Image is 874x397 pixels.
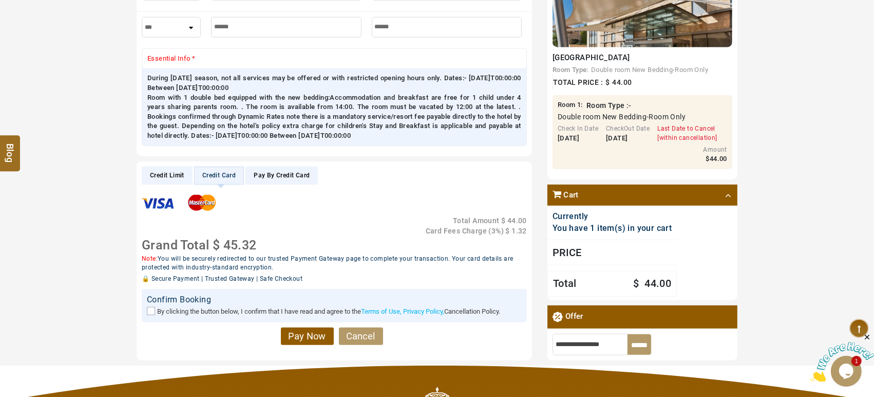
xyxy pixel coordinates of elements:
[403,308,444,315] a: Privacy Policy,
[4,143,17,152] span: Blog
[613,79,632,87] span: 44.00
[577,101,581,109] span: 1
[633,278,639,290] span: $
[706,155,710,163] span: $
[563,190,579,201] span: Cart
[453,216,500,225] span: Total Amount
[147,74,521,140] span: During [DATE] season, not all services may be offered or with restricted opening hours only. Date...
[213,238,220,252] span: $
[553,53,630,62] span: [GEOGRAPHIC_DATA]
[489,227,504,235] span: ( %)
[810,333,874,382] iframe: chat widget
[142,49,526,69] div: Essential Info *
[606,125,650,134] div: CheckOut Date
[491,227,496,235] span: 3
[644,278,671,290] span: 44.00
[676,146,727,154] div: Amount
[157,308,361,315] span: By clicking the button below, I confirm that I have read and agree to the
[547,240,677,266] div: Price
[553,66,588,74] b: Room Type:
[142,275,527,283] div: 🔒 Secure Payment | Trusted Gateway | Safe Checkout
[501,216,505,225] span: $
[223,238,257,252] span: 45.32
[657,134,717,142] div: [within cancellation]
[710,155,727,163] span: 44.00
[507,216,527,225] span: 44.00
[142,238,209,252] span: Grand Total
[591,66,711,74] a: Double room New Bedding-Room Only
[606,134,650,143] div: [DATE]
[347,331,375,341] span: Cancel
[553,277,577,292] span: Total
[565,311,583,323] span: Offer
[558,101,583,111] span: :
[586,102,632,110] b: Room Type :-
[558,101,576,109] span: Room
[142,255,514,271] span: You will be securely redirected to our trusted Payment Gateway page to complete your transaction....
[361,308,402,315] a: Terms of Use,
[147,294,522,306] div: Confirm Booking
[426,227,487,235] span: Card Fees Charge
[553,79,603,87] span: Total Price :
[339,328,383,345] a: Cancel
[444,308,500,315] span: Cancellation Policy.
[591,66,708,74] span: Double room New Bedding-Room Only
[657,125,717,134] div: Last Date to Cancel
[553,211,672,233] span: Currently You have 1 item(s) in your cart
[558,134,598,143] div: [DATE]
[245,167,318,185] li: Pay By Credit Card
[558,112,686,122] span: Double room New Bedding-Room Only
[194,167,244,185] li: Credit Card
[558,125,598,134] div: Check In Date
[605,79,610,87] span: $
[506,227,510,235] span: $
[289,331,326,341] span: Pay Now
[511,227,527,235] span: 1.32
[142,255,158,262] span: Note:
[150,172,184,179] span: Credit Limit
